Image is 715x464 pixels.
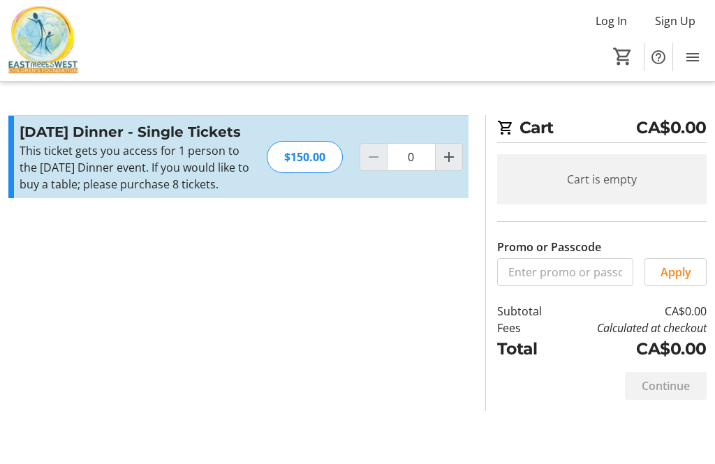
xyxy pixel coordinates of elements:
div: $150.00 [267,141,343,173]
button: Sign Up [644,10,707,32]
span: Sign Up [655,13,695,29]
span: Log In [596,13,627,29]
button: Help [644,43,672,71]
span: CA$0.00 [636,115,707,140]
button: Cart [610,44,635,69]
button: Menu [679,43,707,71]
button: Apply [644,258,707,286]
td: CA$0.00 [558,303,707,320]
td: CA$0.00 [558,336,707,361]
label: Promo or Passcode [497,239,601,255]
h3: [DATE] Dinner - Single Tickets [20,121,250,142]
button: Increment by one [436,144,462,170]
button: Log In [584,10,638,32]
td: Subtotal [497,303,558,320]
img: East Meets West Children's Foundation's Logo [8,6,78,75]
td: Total [497,336,558,361]
div: This ticket gets you access for 1 person to the [DATE] Dinner event. If you would like to buy a t... [20,142,250,193]
td: Calculated at checkout [558,320,707,336]
input: Enter promo or passcode [497,258,634,286]
span: Apply [661,264,691,280]
td: Fees [497,320,558,336]
div: Cart is empty [497,154,707,204]
h2: Cart [497,115,707,143]
input: Diwali Dinner - Single Tickets Quantity [387,143,436,171]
